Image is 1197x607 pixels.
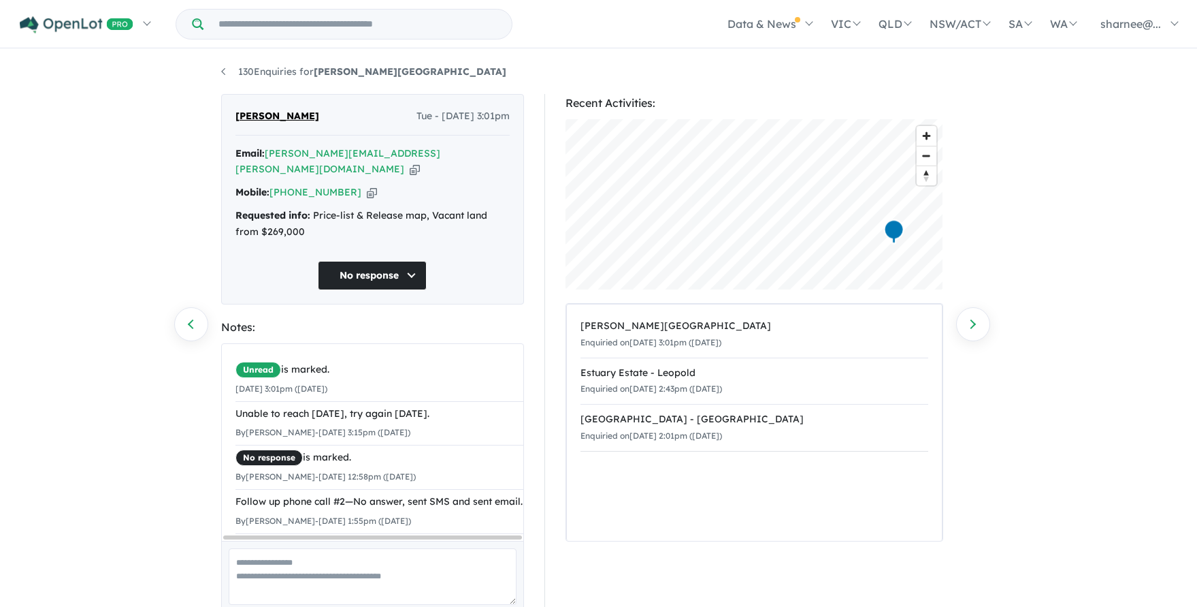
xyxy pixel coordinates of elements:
[580,431,722,441] small: Enquiried on [DATE] 2:01pm ([DATE])
[221,65,506,78] a: 130Enquiries for[PERSON_NAME][GEOGRAPHIC_DATA]
[235,494,523,510] div: Follow up phone call #2—No answer, sent SMS and sent email.
[235,208,510,240] div: Price-list & Release map, Vacant land from $269,000
[917,166,936,185] button: Reset bearing to north
[235,450,303,466] span: No response
[235,186,269,198] strong: Mobile:
[917,166,936,185] span: Reset bearing to north
[580,358,928,405] a: Estuary Estate - LeopoldEnquiried on[DATE] 2:43pm ([DATE])
[1100,17,1161,31] span: sharnee@...
[235,471,416,482] small: By [PERSON_NAME] - [DATE] 12:58pm ([DATE])
[235,406,523,422] div: Unable to reach [DATE], try again [DATE].
[410,162,420,176] button: Copy
[235,209,310,221] strong: Requested info:
[235,147,440,176] a: [PERSON_NAME][EMAIL_ADDRESS][PERSON_NAME][DOMAIN_NAME]
[917,146,936,166] button: Zoom out
[221,318,524,337] div: Notes:
[235,427,410,437] small: By [PERSON_NAME] - [DATE] 3:15pm ([DATE])
[269,186,361,198] a: [PHONE_NUMBER]
[580,318,928,334] div: [PERSON_NAME][GEOGRAPHIC_DATA]
[580,384,722,394] small: Enquiried on [DATE] 2:43pm ([DATE])
[565,119,943,290] canvas: Map
[367,185,377,200] button: Copy
[318,261,427,290] button: No response
[580,365,928,382] div: Estuary Estate - Leopold
[580,311,928,358] a: [PERSON_NAME][GEOGRAPHIC_DATA]Enquiried on[DATE] 3:01pm ([DATE])
[416,108,510,125] span: Tue - [DATE] 3:01pm
[917,126,936,146] button: Zoom in
[235,362,281,378] span: Unread
[883,219,904,245] div: Map marker
[221,64,977,80] nav: breadcrumb
[20,16,133,33] img: Openlot PRO Logo White
[235,147,265,159] strong: Email:
[565,94,943,112] div: Recent Activities:
[235,516,411,526] small: By [PERSON_NAME] - [DATE] 1:55pm ([DATE])
[235,362,523,378] div: is marked.
[235,384,327,394] small: [DATE] 3:01pm ([DATE])
[235,450,523,466] div: is marked.
[314,65,506,78] strong: [PERSON_NAME][GEOGRAPHIC_DATA]
[580,404,928,452] a: [GEOGRAPHIC_DATA] - [GEOGRAPHIC_DATA]Enquiried on[DATE] 2:01pm ([DATE])
[580,337,721,347] small: Enquiried on [DATE] 3:01pm ([DATE])
[580,411,928,428] div: [GEOGRAPHIC_DATA] - [GEOGRAPHIC_DATA]
[235,108,319,125] span: [PERSON_NAME]
[206,10,509,39] input: Try estate name, suburb, builder or developer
